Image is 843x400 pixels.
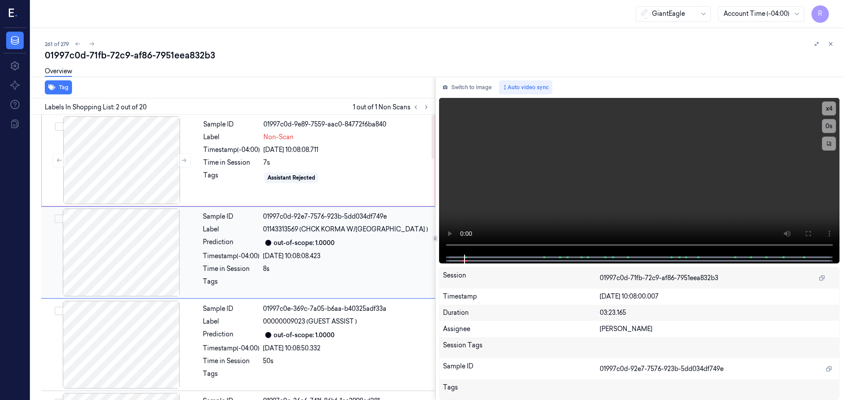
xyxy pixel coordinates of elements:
[600,274,718,283] span: 01997c0d-71fb-72c9-af86-7951eea832b3
[443,324,600,334] div: Assignee
[353,102,432,112] span: 1 out of 1 Non Scans
[203,133,260,142] div: Label
[443,292,600,301] div: Timestamp
[45,80,72,94] button: Tag
[263,304,430,314] div: 01997c0e-369c-7a05-b6aa-b40325adf33a
[439,80,495,94] button: Switch to image
[499,80,552,94] button: Auto video sync
[274,238,335,248] div: out-of-scope: 1.0000
[203,158,260,167] div: Time in Session
[443,308,600,317] div: Duration
[443,271,600,285] div: Session
[443,362,600,376] div: Sample ID
[203,344,259,353] div: Timestamp (-04:00)
[600,364,724,374] span: 01997c0d-92e7-7576-923b-5dd034df749e
[203,317,259,326] div: Label
[600,292,836,301] div: [DATE] 10:08:00.007
[203,304,259,314] div: Sample ID
[54,306,63,315] button: Select row
[263,133,294,142] span: Non-Scan
[203,225,259,234] div: Label
[203,120,260,129] div: Sample ID
[263,225,428,234] span: 01143313569 (CHCK KORMA W/[GEOGRAPHIC_DATA] )
[203,252,259,261] div: Timestamp (-04:00)
[811,5,829,23] button: R
[267,174,315,182] div: Assistant Rejected
[263,264,430,274] div: 8s
[600,308,836,317] div: 03:23.165
[203,357,259,366] div: Time in Session
[263,120,429,129] div: 01997c0d-9e89-7559-aac0-84772f6ba840
[263,145,429,155] div: [DATE] 10:08:08.711
[822,119,836,133] button: 0s
[54,214,63,223] button: Select row
[45,103,147,112] span: Labels In Shopping List: 2 out of 20
[203,369,259,383] div: Tags
[263,344,430,353] div: [DATE] 10:08:50.332
[203,330,259,340] div: Prediction
[443,383,600,397] div: Tags
[45,67,72,77] a: Overview
[263,252,430,261] div: [DATE] 10:08:08.423
[203,171,260,185] div: Tags
[45,40,69,48] span: 261 of 279
[274,331,335,340] div: out-of-scope: 1.0000
[600,324,836,334] div: [PERSON_NAME]
[45,49,836,61] div: 01997c0d-71fb-72c9-af86-7951eea832b3
[203,238,259,248] div: Prediction
[443,341,600,355] div: Session Tags
[822,101,836,115] button: x4
[203,264,259,274] div: Time in Session
[55,122,64,131] button: Select row
[203,145,260,155] div: Timestamp (-04:00)
[263,212,430,221] div: 01997c0d-92e7-7576-923b-5dd034df749e
[203,277,259,291] div: Tags
[263,317,357,326] span: 00000009023 (GUEST ASSIST )
[263,357,430,366] div: 50s
[263,158,429,167] div: 7s
[203,212,259,221] div: Sample ID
